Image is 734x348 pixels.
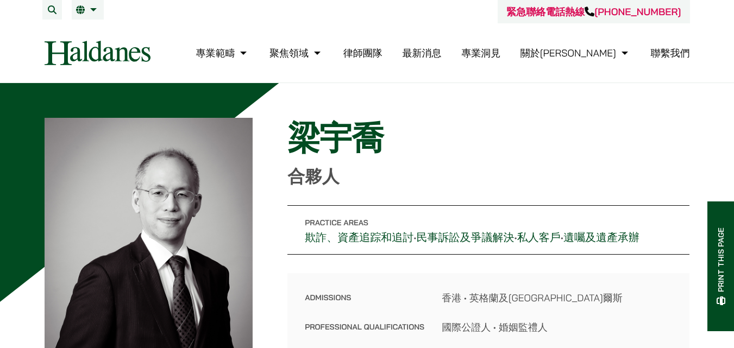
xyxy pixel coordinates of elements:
[417,230,515,244] a: 民事訴訟及爭議解決
[343,47,382,59] a: 律師團隊
[506,5,681,18] a: 緊急聯絡電話熱線[PHONE_NUMBER]
[196,47,249,59] a: 專業範疇
[45,41,150,65] img: Logo of Haldanes
[305,230,413,244] a: 欺詐、資產追踪和追討
[305,218,368,227] span: Practice Areas
[269,47,323,59] a: 聚焦領域
[287,166,689,187] p: 合夥人
[76,5,99,14] a: 繁
[305,290,424,320] dt: Admissions
[461,47,500,59] a: 專業洞見
[651,47,690,59] a: 聯繫我們
[287,118,689,157] h1: 梁宇喬
[442,320,672,334] dd: 國際公證人 • 婚姻監禮人
[563,230,639,244] a: 遺囑及遺產承辦
[517,230,561,244] a: 私人客戶
[442,290,672,305] dd: 香港 • 英格蘭及[GEOGRAPHIC_DATA]爾斯
[520,47,631,59] a: 關於何敦
[402,47,441,59] a: 最新消息
[287,205,689,255] p: • • •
